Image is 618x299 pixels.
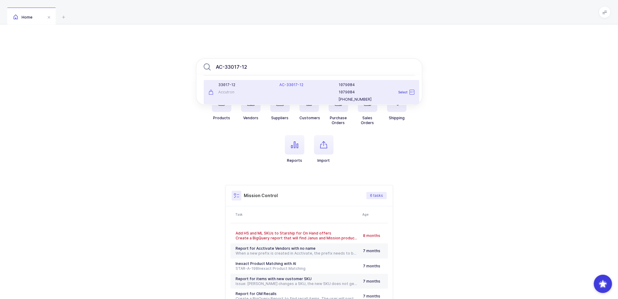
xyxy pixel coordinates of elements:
span: Add HS and ML SKUs to Starship for On Hand offers [236,231,331,235]
button: Suppliers [270,92,290,120]
div: Age [362,212,386,217]
button: SalesOrders [358,92,377,125]
div: When a new prefix is created in Acctivate, the prefix needs to be merged with an existing vendor ... [236,251,358,256]
button: Import [314,135,333,163]
div: Accutron [209,90,272,95]
button: Shipping [387,92,406,120]
span: 7 months [363,249,380,253]
input: Search [196,58,422,75]
div: Issue: [PERSON_NAME] changes a SKU, the new SKU does not get matched to the Janus product as it's... [236,281,358,286]
span: Report for items with new customer SKU [236,276,312,281]
span: 7 months [363,279,380,283]
span: AC-33017-12 [279,82,303,87]
div: Task [235,212,359,217]
div: Select [384,86,418,98]
div: Inexact Product Matching [236,266,358,271]
div: Create a BigQuery report that will find Janus and Mission products that do not have a HS or ML SK... [236,236,358,241]
span: 6 tasks [370,193,383,198]
span: Home [13,15,33,19]
h3: Mission Control [244,193,278,199]
div: 1079084 [339,82,414,87]
div: 1079084 [339,90,414,95]
span: 8 months [363,233,380,238]
button: PurchaseOrders [329,92,348,125]
span: Report for Acctivate Vendors with no name [236,246,316,251]
span: 7 months [363,264,380,268]
div: 33017-12 [209,82,272,87]
button: Products [212,92,231,120]
span: Inexact Product Matching with AI [236,261,296,266]
button: Reports [285,135,304,163]
div: [PHONE_NUMBER] [339,97,414,102]
span: Report for OM Recalls [236,291,277,296]
button: Customers [299,92,320,120]
span: 7 months [363,294,380,298]
a: STAR-A-198 [236,266,258,271]
button: Vendors [241,92,261,120]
